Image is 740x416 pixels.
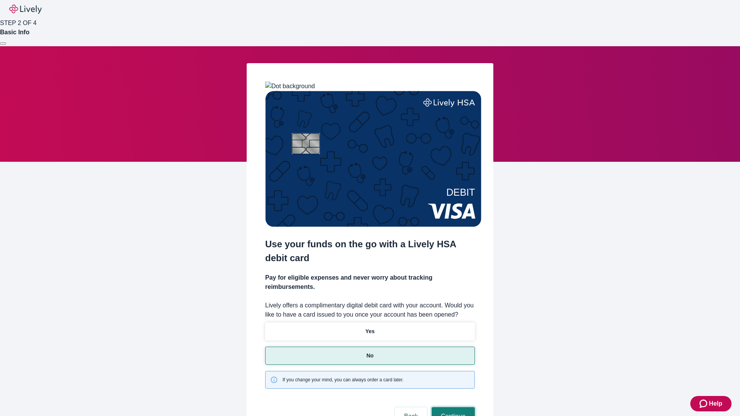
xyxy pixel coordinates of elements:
img: Dot background [265,82,315,91]
img: Lively [9,5,42,14]
button: Yes [265,322,475,341]
span: Help [709,399,722,408]
button: No [265,347,475,365]
p: No [367,352,374,360]
h2: Use your funds on the go with a Lively HSA debit card [265,237,475,265]
p: Yes [365,327,375,335]
img: Debit card [265,91,481,227]
label: Lively offers a complimentary digital debit card with your account. Would you like to have a card... [265,301,475,319]
button: Zendesk support iconHelp [690,396,732,411]
svg: Zendesk support icon [700,399,709,408]
span: If you change your mind, you can always order a card later. [283,376,404,383]
h4: Pay for eligible expenses and never worry about tracking reimbursements. [265,273,475,292]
